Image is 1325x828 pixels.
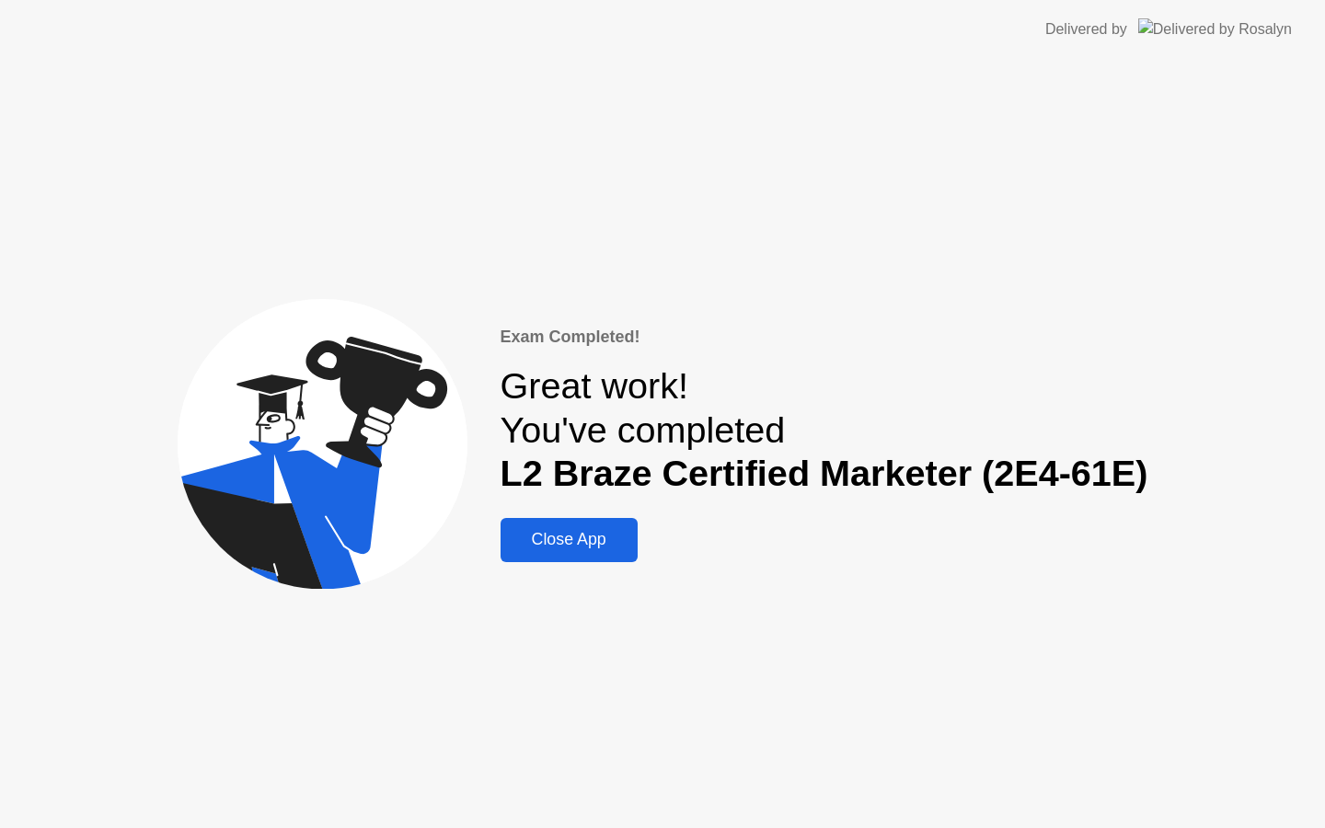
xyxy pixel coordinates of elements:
div: Great work! You've completed [501,364,1148,496]
img: Delivered by Rosalyn [1138,18,1292,40]
button: Close App [501,518,638,562]
div: Delivered by [1045,18,1127,40]
div: Close App [506,530,632,549]
b: L2 Braze Certified Marketer (2E4-61E) [501,453,1148,493]
div: Exam Completed! [501,325,1148,350]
